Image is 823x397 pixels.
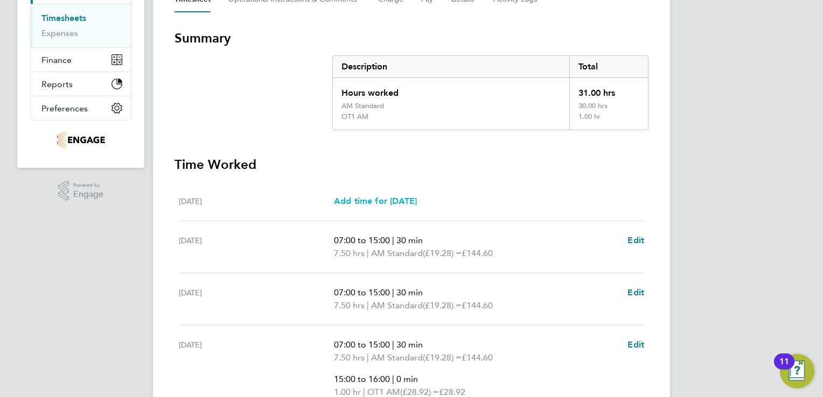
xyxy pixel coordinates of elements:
img: fusionstaff-logo-retina.png [57,131,105,148]
span: Edit [627,287,644,297]
a: Timesheets [41,13,86,23]
span: 30 min [396,235,423,245]
span: 07:00 to 15:00 [334,235,390,245]
div: AM Standard [341,102,384,110]
span: 7.50 hrs [334,300,365,310]
span: (£19.28) = [423,352,462,363]
span: | [367,248,369,258]
span: £28.92 [439,387,465,397]
div: [DATE] [179,195,334,208]
span: Edit [627,339,644,350]
a: Edit [627,338,644,351]
div: [DATE] [179,234,334,260]
a: Add time for [DATE] [334,195,417,208]
span: | [367,300,369,310]
div: Hours worked [333,78,569,102]
span: Engage [73,190,103,199]
button: Finance [31,48,131,72]
h3: Summary [175,30,648,47]
span: Add time for [DATE] [334,196,417,206]
span: (£19.28) = [423,248,462,258]
div: OT1 AM [341,112,368,121]
span: AM Standard [371,247,423,260]
span: 15:00 to 16:00 [334,374,390,384]
div: [DATE] [179,286,334,312]
span: 07:00 to 15:00 [334,339,390,350]
span: | [367,352,369,363]
h3: Time Worked [175,156,648,173]
span: AM Standard [371,351,423,364]
a: Powered byEngage [58,181,104,201]
a: Expenses [41,28,78,38]
button: Open Resource Center, 11 new notifications [780,354,814,388]
span: £144.60 [462,352,493,363]
div: Summary [332,55,648,130]
a: Edit [627,286,644,299]
span: Edit [627,235,644,245]
div: Timesheets [31,4,131,47]
div: Total [569,56,648,77]
span: £144.60 [462,300,493,310]
span: | [392,235,394,245]
span: 30 min [396,339,423,350]
a: Edit [627,234,644,247]
span: Reports [41,79,73,89]
span: 7.50 hrs [334,248,365,258]
span: | [392,374,394,384]
span: Finance [41,55,72,65]
span: Powered by [73,181,103,190]
span: 0 min [396,374,418,384]
span: | [392,287,394,297]
div: Description [333,56,569,77]
button: Preferences [31,96,131,120]
span: AM Standard [371,299,423,312]
span: 7.50 hrs [334,352,365,363]
span: £144.60 [462,248,493,258]
div: 1.00 hr [569,112,648,130]
a: Go to home page [30,131,131,148]
span: (£28.92) = [400,387,439,397]
span: | [363,387,365,397]
span: (£19.28) = [423,300,462,310]
span: 30 min [396,287,423,297]
div: 11 [779,361,789,375]
div: 31.00 hrs [569,78,648,102]
span: 1.00 hr [334,387,361,397]
button: Reports [31,72,131,96]
span: | [392,339,394,350]
div: 30.00 hrs [569,102,648,112]
span: 07:00 to 15:00 [334,287,390,297]
span: Preferences [41,103,88,114]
